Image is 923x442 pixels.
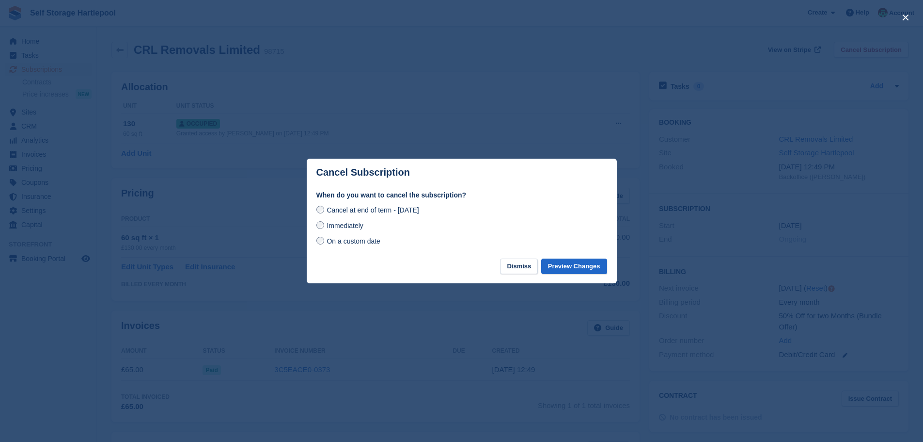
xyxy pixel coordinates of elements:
input: Immediately [316,221,324,229]
span: On a custom date [327,237,380,245]
button: Dismiss [500,259,538,275]
input: Cancel at end of term - [DATE] [316,206,324,213]
label: When do you want to cancel the subscription? [316,190,607,200]
input: On a custom date [316,237,324,245]
span: Immediately [327,222,363,229]
span: Cancel at end of term - [DATE] [327,206,419,214]
p: Cancel Subscription [316,167,410,178]
button: close [898,10,913,25]
button: Preview Changes [541,259,607,275]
